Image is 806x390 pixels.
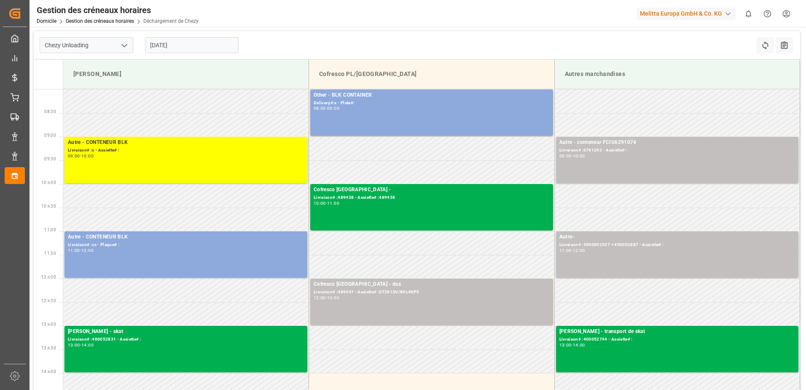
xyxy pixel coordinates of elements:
[326,296,327,300] div: -
[68,147,304,154] div: Livraison# :c - Assiette# :
[37,18,56,24] a: Domicile
[68,138,304,147] div: Autre - CONTENEUR BLK
[316,66,548,82] div: Cofresco PL/[GEOGRAPHIC_DATA]
[145,37,239,53] input: JJ-MM-AAAA
[44,133,56,138] span: 09:00
[41,180,56,185] span: 10 h 00
[314,201,326,205] div: 10:00
[327,106,339,110] div: 09:00
[571,249,572,252] div: -
[68,336,304,343] div: Livraison# :400052831 - Assiette# :
[559,138,795,147] div: Autre - conteneur FCIU6291074
[41,322,56,327] span: 13 h 00
[68,328,304,336] div: [PERSON_NAME] - skat
[41,204,56,209] span: 10 h 30
[314,280,550,289] div: Cofresco [GEOGRAPHIC_DATA] - dss
[70,66,302,82] div: [PERSON_NAME]
[739,4,758,23] button: Afficher 0 nouvelles notifications
[68,249,80,252] div: 11:00
[37,4,199,16] div: Gestion des créneaux horaires
[573,343,585,347] div: 14:00
[68,233,304,241] div: Autre - CONTENEUR BLK
[559,328,795,336] div: [PERSON_NAME] - transport de skat
[41,369,56,374] span: 14 h 00
[637,5,739,22] button: Melitta Europa GmbH & Co. KG
[81,154,94,158] div: 10:00
[559,241,795,249] div: Livraison# :4500002537 + 450002887 - Assiette# :
[640,9,722,18] font: Melitta Europa GmbH & Co. KG
[562,66,793,82] div: Autres marchandises
[314,194,550,201] div: Livraison# :489438 - Assiette# :489438
[314,296,326,300] div: 12:00
[80,249,81,252] div: -
[81,249,94,252] div: 12:00
[571,154,572,158] div: -
[68,343,80,347] div: 13:00
[66,18,134,24] a: Gestion des créneaux horaires
[326,106,327,110] div: -
[44,109,56,114] span: 08:30
[314,106,326,110] div: 08:00
[40,37,133,53] input: Type à rechercher/sélectionner
[559,336,795,343] div: Livraison# :400052794 - Assiette# :
[314,100,550,107] div: Delivery#:x - Plate#:
[44,157,56,161] span: 09:30
[41,275,56,279] span: 12 h 00
[41,298,56,303] span: 12 h 30
[80,154,81,158] div: -
[81,343,94,347] div: 14:00
[80,343,81,347] div: -
[314,91,550,100] div: Other - BLK CONTAINER
[327,296,339,300] div: 13:00
[44,251,56,256] span: 11:30
[758,4,777,23] button: Centre d’aide
[571,343,572,347] div: -
[68,154,80,158] div: 09:00
[559,233,795,241] div: Autre-
[573,249,585,252] div: 12:00
[41,346,56,350] span: 13 h 30
[44,227,56,232] span: 11:00
[327,201,339,205] div: 11:00
[326,201,327,205] div: -
[314,186,550,194] div: Cofresco [GEOGRAPHIC_DATA] -
[314,289,550,296] div: Livraison# :489447 - Assiette# :ST2613U/KOL4NP3
[559,343,572,347] div: 13:00
[573,154,585,158] div: 10:00
[559,154,572,158] div: 09:00
[68,241,304,249] div: Livraison# :cx - Plaque# :
[559,249,572,252] div: 11:00
[118,39,130,52] button: Ouvrir le menu
[559,147,795,154] div: Livraison# :6781292 - Assiette# :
